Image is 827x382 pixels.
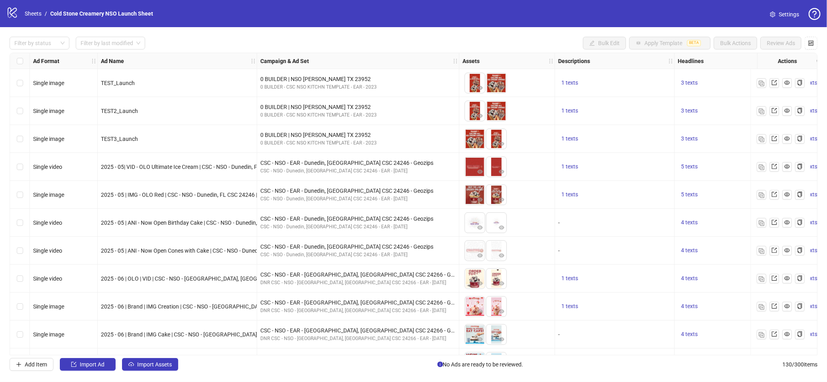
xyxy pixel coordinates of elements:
[10,125,30,153] div: Select row 3
[10,348,30,376] div: Select row 11
[678,190,701,200] button: 5 texts
[260,214,456,223] div: CSC - NSO - EAR - Dunedin, [GEOGRAPHIC_DATA] CSC 24246 - Geozips
[629,37,711,49] button: Apply TemplateBETA
[797,164,803,169] span: copy
[668,58,673,64] span: holder
[499,141,504,146] span: eye
[486,73,506,93] img: Asset 2
[101,57,124,65] strong: Ad Name
[548,58,554,64] span: holder
[759,276,764,282] img: Duplicate
[779,10,799,19] span: Settings
[475,307,485,317] button: Preview
[33,220,62,226] span: Single video
[486,325,506,344] img: Asset 2
[33,164,62,170] span: Single video
[255,53,257,69] div: Resize Ad Name column
[759,109,764,114] img: Duplicate
[475,139,485,149] button: Preview
[558,57,590,65] strong: Descriptions
[45,9,47,18] li: /
[681,247,698,253] span: 4 texts
[561,79,578,86] span: 1 texts
[784,247,790,253] span: eye
[260,57,309,65] strong: Campaign & Ad Set
[759,304,764,310] img: Duplicate
[260,307,456,315] div: DNR CSC - NSO - [GEOGRAPHIC_DATA], [GEOGRAPHIC_DATA] CSC 24266 - EAR - [DATE]
[260,139,456,147] div: 0 BUILDER - CSC NSO KITCHN TEMPLATE - EAR - 2023
[757,190,766,200] button: Duplicate
[673,58,679,64] span: holder
[499,169,504,174] span: eye
[33,331,64,338] span: Single image
[486,129,506,149] img: Asset 2
[714,37,757,49] button: Bulk Actions
[759,81,764,86] img: Duplicate
[10,181,30,209] div: Select row 5
[101,108,138,114] span: TEST2_Launch
[681,107,698,114] span: 3 texts
[757,134,766,144] button: Duplicate
[437,360,524,369] span: No Ads are ready to be reviewed.
[681,163,698,170] span: 5 texts
[465,269,485,289] img: Asset 1
[759,192,764,198] img: Duplicate
[475,251,485,261] button: Preview
[499,113,504,119] span: eye
[678,330,701,339] button: 4 texts
[465,352,485,372] img: Asset 1
[465,213,485,233] img: Asset 1
[260,103,456,111] div: 0 BUILDER | NSO [PERSON_NAME] TX 23952
[499,253,504,258] span: eye
[477,85,483,91] span: eye
[784,275,790,281] span: eye
[101,275,395,282] span: 2025 - 06 | OLO | VID | CSC - NSO - [GEOGRAPHIC_DATA], [GEOGRAPHIC_DATA] CSC 24266 | MTO | OLO UR...
[759,248,764,254] img: Duplicate
[260,326,456,335] div: CSC - NSO - EAR - [GEOGRAPHIC_DATA], [GEOGRAPHIC_DATA] CSC 24266 - Geozips
[678,274,701,283] button: 4 texts
[101,192,327,198] span: 2025 - 05 | IMG - OLO Red | CSC - NSO - Dunedin, FL CSC 24246 | MTO | OLO URL | Order Now
[458,58,464,64] span: holder
[497,307,506,317] button: Preview
[782,360,817,369] span: 130 / 300 items
[784,220,790,225] span: eye
[757,78,766,88] button: Duplicate
[681,219,698,226] span: 4 texts
[558,274,581,283] button: 1 texts
[260,158,456,167] div: CSC - NSO - EAR - Dunedin, [GEOGRAPHIC_DATA] CSC 24246 - Geozips
[260,270,456,279] div: CSC - NSO - EAR - [GEOGRAPHIC_DATA], [GEOGRAPHIC_DATA] CSC 24266 - Geozips
[772,136,777,141] span: export
[475,167,485,177] button: Preview
[497,335,506,344] button: Preview
[797,331,803,337] span: copy
[101,80,135,86] span: TEST_Launch
[558,220,560,226] span: -
[797,220,803,225] span: copy
[10,237,30,265] div: Select row 7
[101,164,361,170] span: 2025 - 05| VID - OLO Ultimate Ice Cream | CSC - NSO - Dunedin, FL CSC 24246 | MTO | OLO URL | Ord...
[757,218,766,228] button: Duplicate
[486,269,506,289] img: Asset 2
[681,275,698,281] span: 4 texts
[33,275,62,282] span: Single video
[805,37,817,49] button: Configure table settings
[809,8,821,20] span: question-circle
[475,279,485,289] button: Preview
[497,251,506,261] button: Preview
[681,303,698,309] span: 4 texts
[33,192,64,198] span: Single image
[437,362,443,367] span: info-circle
[772,108,777,113] span: export
[486,101,506,121] img: Asset 2
[784,136,790,141] span: eye
[465,297,485,317] img: Asset 1
[770,12,776,17] span: setting
[71,362,77,367] span: import
[260,242,456,251] div: CSC - NSO - EAR - Dunedin, [GEOGRAPHIC_DATA] CSC 24246 - Geozips
[256,58,262,64] span: holder
[558,134,581,144] button: 1 texts
[101,247,373,254] span: 2025 - 05 | ANI - Now Open Cones with Cake | CSC - NSO - Dunedin, FL CSC 24246 | MTO | LOC URL | ...
[681,191,698,198] span: 5 texts
[486,213,506,233] img: Asset 2
[772,247,777,253] span: export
